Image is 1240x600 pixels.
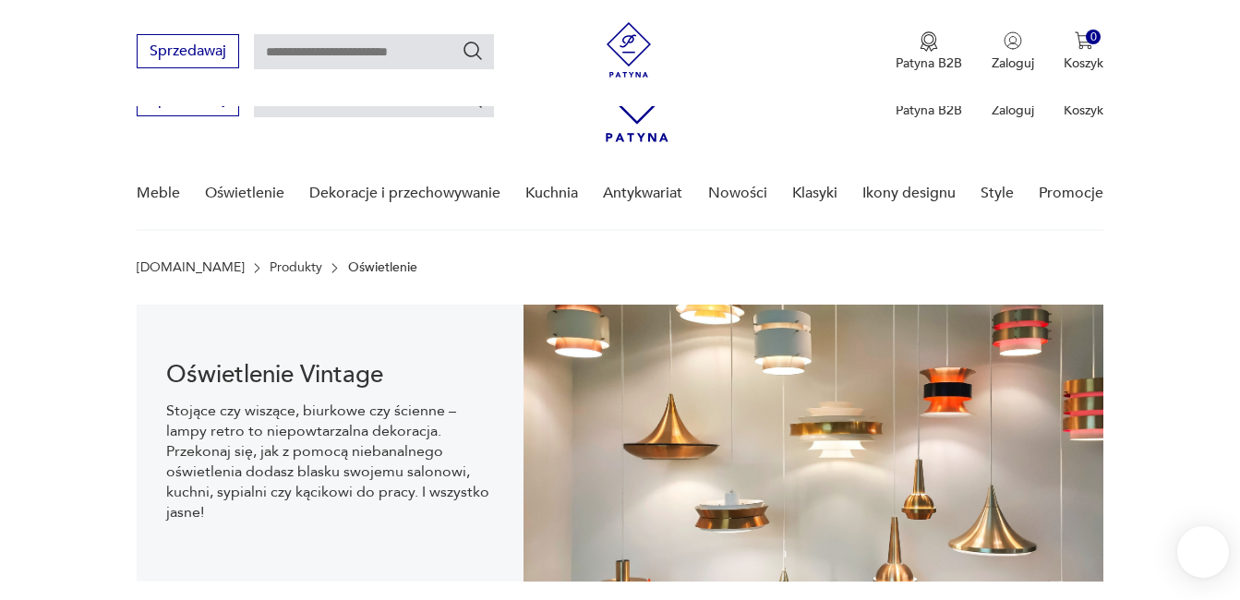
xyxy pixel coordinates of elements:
[1086,30,1102,45] div: 0
[137,46,239,59] a: Sprzedawaj
[992,102,1034,119] p: Zaloguj
[603,158,682,229] a: Antykwariat
[920,31,938,52] img: Ikona medalu
[137,34,239,68] button: Sprzedawaj
[166,364,494,386] h1: Oświetlenie Vintage
[992,31,1034,72] button: Zaloguj
[1064,54,1103,72] p: Koszyk
[309,158,500,229] a: Dekoracje i przechowywanie
[1004,31,1022,50] img: Ikonka użytkownika
[166,401,494,522] p: Stojące czy wiszące, biurkowe czy ścienne – lampy retro to niepowtarzalna dekoracja. Przekonaj si...
[137,94,239,107] a: Sprzedawaj
[524,305,1104,582] img: Oświetlenie
[896,54,962,72] p: Patyna B2B
[137,260,245,275] a: [DOMAIN_NAME]
[1039,158,1103,229] a: Promocje
[862,158,956,229] a: Ikony designu
[1177,526,1229,578] iframe: Smartsupp widget button
[1064,31,1103,72] button: 0Koszyk
[992,54,1034,72] p: Zaloguj
[1064,102,1103,119] p: Koszyk
[462,40,484,62] button: Szukaj
[137,158,180,229] a: Meble
[1075,31,1093,50] img: Ikona koszyka
[896,31,962,72] a: Ikona medaluPatyna B2B
[601,22,656,78] img: Patyna - sklep z meblami i dekoracjami vintage
[525,158,578,229] a: Kuchnia
[708,158,767,229] a: Nowości
[205,158,284,229] a: Oświetlenie
[270,260,322,275] a: Produkty
[981,158,1014,229] a: Style
[348,260,417,275] p: Oświetlenie
[896,31,962,72] button: Patyna B2B
[792,158,837,229] a: Klasyki
[896,102,962,119] p: Patyna B2B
